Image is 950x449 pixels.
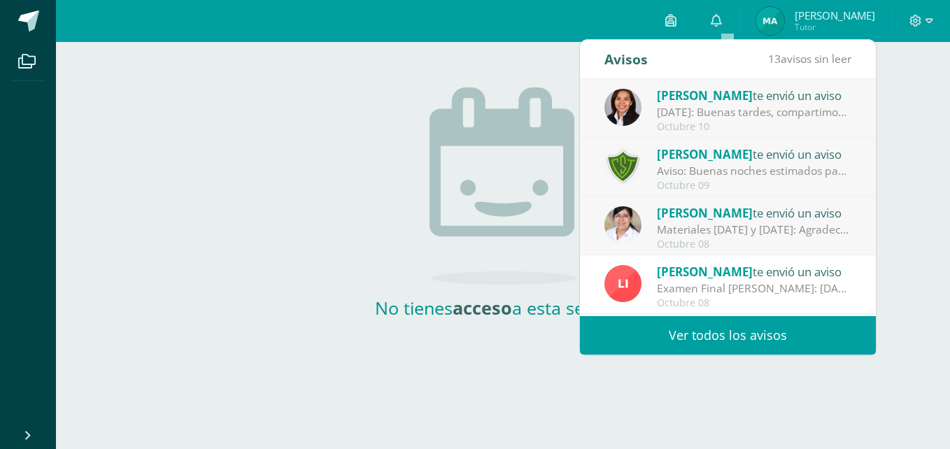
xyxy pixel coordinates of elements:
div: Octubre 09 [657,180,851,192]
img: 26d99b1a796ccaa3371889e7bb07c0d4.png [604,265,641,302]
span: [PERSON_NAME] [657,146,753,162]
span: [PERSON_NAME] [657,87,753,104]
div: te envió un aviso [657,145,851,163]
img: a06024179dba9039476aa43df9e4b8c8.png [604,89,641,126]
img: a7fa2b90f956fe1eaa21d35038169311.png [756,7,784,35]
span: avisos sin leer [768,51,851,66]
img: 6f5ff69043559128dc4baf9e9c0f15a0.png [604,148,641,185]
div: Octubre 10 [657,121,851,133]
div: te envió un aviso [657,204,851,222]
span: 13 [768,51,781,66]
div: Avisos [604,40,648,78]
h2: No tienes a esta sección. [363,296,643,320]
span: [PERSON_NAME] [657,205,753,221]
img: 4074e4aec8af62734b518a95961417a1.png [604,206,641,243]
div: Jueves 16 de octubre: Buenas tardes, compartimos información importante del jueves 16 de octubre.... [657,104,851,120]
div: Octubre 08 [657,297,851,309]
strong: acceso [453,296,512,320]
div: Examen Final de Inglés: Mañana Jueves 9 de Octubre será el examen de Inglés. [657,280,851,297]
div: Octubre 08 [657,238,851,250]
img: no_activities.png [430,87,576,285]
div: Materiales jueves 9 y viernes 10 de octubre: Agradecemos su apoyo. Coordinaciones de Nivel Primario [657,222,851,238]
div: te envió un aviso [657,262,851,280]
div: Aviso: Buenas noches estimados padres de familia, debido a las lluvias de hoy por la tarde, si su... [657,163,851,179]
span: Tutor [795,21,875,33]
span: [PERSON_NAME] [795,8,875,22]
span: [PERSON_NAME] [657,264,753,280]
a: Ver todos los avisos [580,316,876,355]
div: te envió un aviso [657,86,851,104]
